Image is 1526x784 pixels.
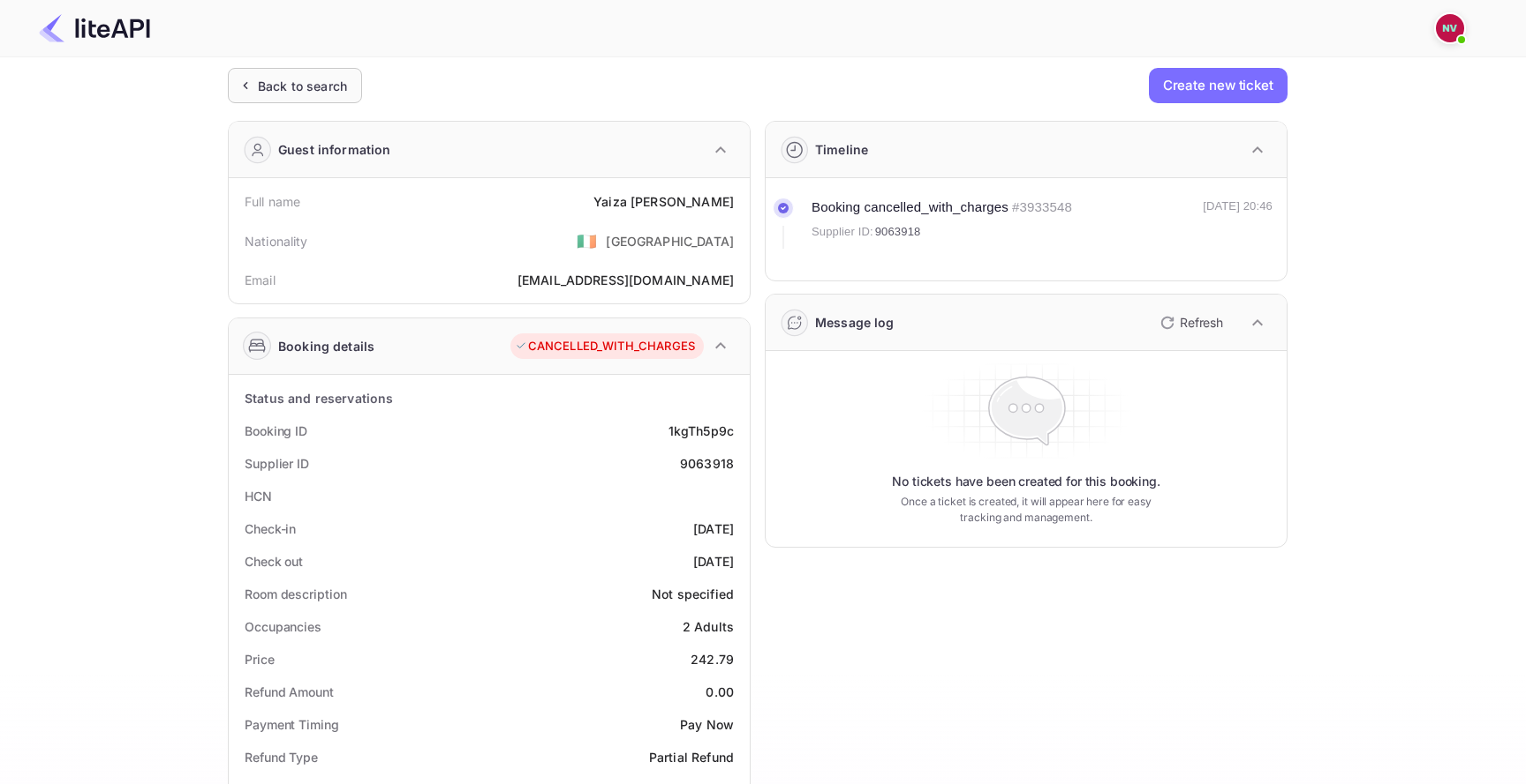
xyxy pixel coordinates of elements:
[892,473,1160,490] p: No tickets have been created for this booking.
[245,271,276,289] div: Email
[680,715,734,734] div: Pay Now
[245,192,300,211] div: Full name
[245,454,309,473] div: Supplier ID
[245,585,346,603] div: Room description
[517,271,734,289] div: [EMAIL_ADDRESS][DOMAIN_NAME]
[245,683,334,701] div: Refund Amount
[245,715,339,734] div: Payment Timing
[606,232,734,250] div: [GEOGRAPHIC_DATA]
[815,140,868,159] div: Timeline
[245,650,275,668] div: Price
[245,422,307,440] div: Booking ID
[887,494,1166,526] p: Once a ticket is created, it will appear here for easy tracking and management.
[515,338,695,355] div: CANCELLED_WITH_CHARGES
[815,313,895,332] div: Message log
[278,140,391,159] div: Guest information
[1203,198,1273,249] div: [DATE] 20:46
[649,748,734,766] div: Partial Refund
[593,192,734,211] div: Yaiza [PERSON_NAME]
[652,585,734,603] div: Not specified
[577,225,597,257] span: United States
[258,77,347,95] div: Back to search
[245,552,303,571] div: Check out
[1436,14,1464,42] img: Nicholas Valbusa
[683,617,734,636] div: 2 Adults
[245,389,393,407] div: Status and reservations
[1180,313,1223,332] p: Refresh
[812,198,1009,218] div: Booking cancelled_with_charges
[693,519,734,538] div: [DATE]
[669,422,734,440] div: 1kgTh5p9c
[245,617,321,636] div: Occupancies
[245,748,318,766] div: Refund Type
[245,519,296,538] div: Check-in
[1149,68,1288,103] button: Create new ticket
[39,14,150,42] img: LiteAPI Logo
[245,232,308,250] div: Nationality
[1150,309,1230,337] button: Refresh
[706,683,734,701] div: 0.00
[693,552,734,571] div: [DATE]
[691,650,734,668] div: 242.79
[875,223,921,241] span: 9063918
[278,337,374,355] div: Booking details
[680,454,734,473] div: 9063918
[1012,198,1072,218] div: # 3933548
[245,487,272,505] div: HCN
[812,223,873,241] span: Supplier ID:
